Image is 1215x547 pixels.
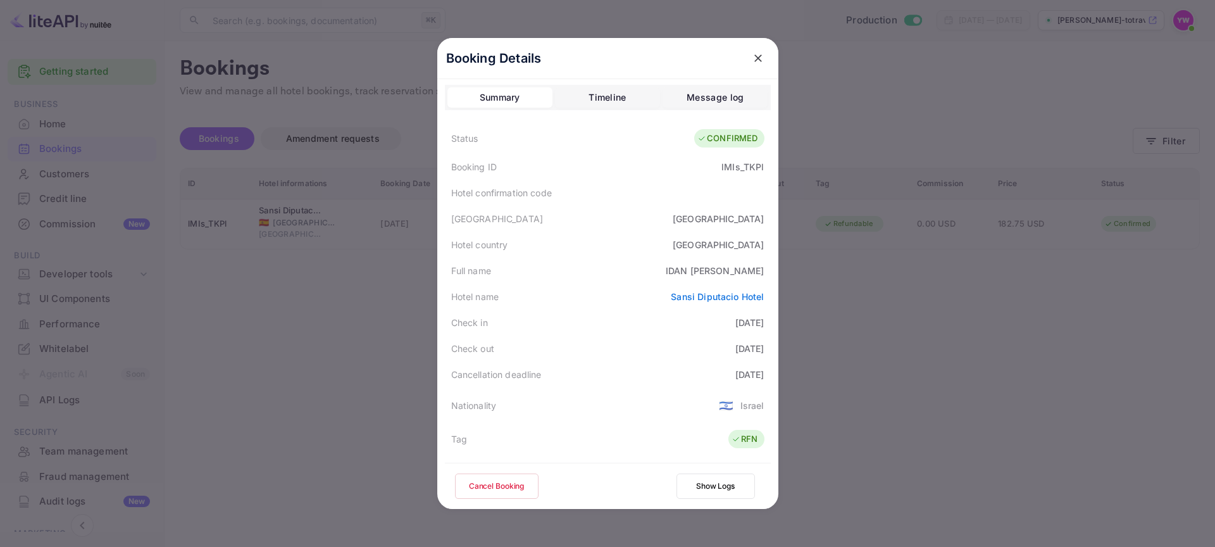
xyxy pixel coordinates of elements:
[455,474,539,499] button: Cancel Booking
[697,132,757,145] div: CONFIRMED
[673,212,764,225] div: [GEOGRAPHIC_DATA]
[735,316,764,329] div: [DATE]
[451,160,497,173] div: Booking ID
[687,90,744,105] div: Message log
[451,368,542,381] div: Cancellation deadline
[735,342,764,355] div: [DATE]
[451,432,467,446] div: Tag
[740,399,764,412] div: Israel
[555,87,660,108] button: Timeline
[663,87,768,108] button: Message log
[451,290,499,303] div: Hotel name
[719,394,733,417] span: United States
[673,238,764,251] div: [GEOGRAPHIC_DATA]
[451,238,508,251] div: Hotel country
[451,342,494,355] div: Check out
[735,368,764,381] div: [DATE]
[480,90,520,105] div: Summary
[451,316,488,329] div: Check in
[747,47,769,70] button: close
[446,49,542,68] p: Booking Details
[676,474,755,499] button: Show Logs
[451,132,478,145] div: Status
[451,399,497,412] div: Nationality
[451,212,544,225] div: [GEOGRAPHIC_DATA]
[451,461,486,474] div: Supplier
[732,433,757,446] div: RFN
[589,90,626,105] div: Timeline
[451,186,552,199] div: Hotel confirmation code
[736,461,764,474] div: Nuitée
[666,264,764,277] div: IDAN [PERSON_NAME]
[721,160,764,173] div: lMIs_TKPl
[451,264,491,277] div: Full name
[671,291,764,302] a: Sansi Diputacio Hotel
[447,87,552,108] button: Summary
